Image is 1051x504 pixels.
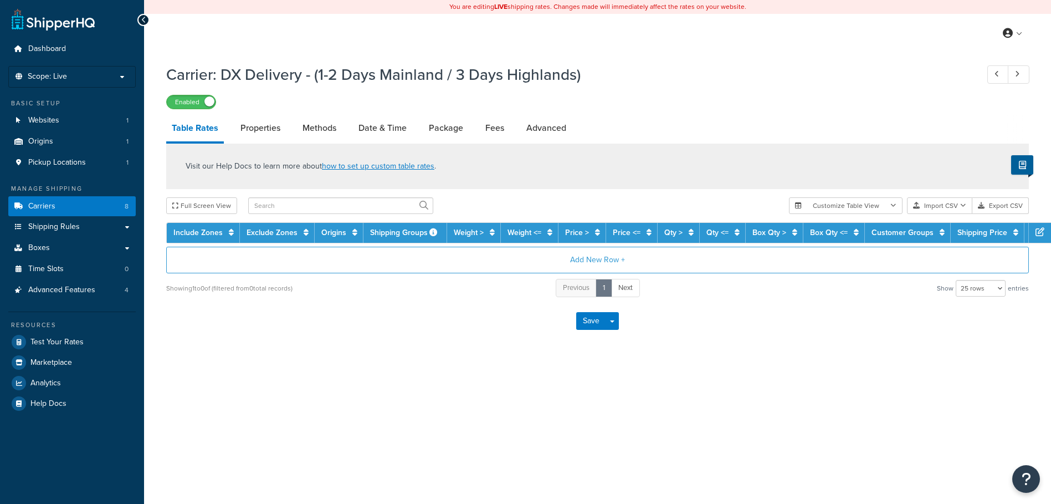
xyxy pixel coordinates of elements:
[752,227,786,238] a: Box Qty >
[8,152,136,173] li: Pickup Locations
[30,358,72,368] span: Marketplace
[596,279,612,297] a: 1
[8,217,136,237] a: Shipping Rules
[454,227,484,238] a: Weight >
[30,399,66,409] span: Help Docs
[297,115,342,141] a: Methods
[353,115,412,141] a: Date & Time
[8,353,136,373] a: Marketplace
[28,158,86,167] span: Pickup Locations
[30,338,84,347] span: Test Your Rates
[8,332,136,352] a: Test Your Rates
[1008,281,1029,296] span: entries
[166,64,967,85] h1: Carrier: DX Delivery - (1-2 Days Mainland / 3 Days Highlands)
[8,394,136,414] a: Help Docs
[987,65,1009,84] a: Previous Record
[8,259,136,279] li: Time Slots
[8,280,136,301] li: Advanced Features
[126,116,129,125] span: 1
[480,115,510,141] a: Fees
[613,227,640,238] a: Price <=
[494,2,507,12] b: LIVE
[8,238,136,258] a: Boxes
[28,116,59,125] span: Websites
[173,227,223,238] a: Include Zones
[30,379,61,388] span: Analytics
[166,281,293,296] div: Showing 1 to 0 of (filtered from 0 total records)
[8,320,136,330] div: Resources
[8,131,136,152] a: Origins1
[28,222,80,232] span: Shipping Rules
[810,227,848,238] a: Box Qty <=
[664,227,683,238] a: Qty >
[618,282,633,293] span: Next
[8,152,136,173] a: Pickup Locations1
[423,115,469,141] a: Package
[1012,465,1040,493] button: Open Resource Center
[789,197,903,214] button: Customize Table View
[871,227,934,238] a: Customer Groups
[907,197,972,214] button: Import CSV
[576,312,606,330] button: Save
[957,227,1007,238] a: Shipping Price
[166,197,237,214] button: Full Screen View
[8,131,136,152] li: Origins
[8,99,136,108] div: Basic Setup
[937,281,953,296] span: Show
[248,197,433,214] input: Search
[167,95,216,109] label: Enabled
[126,158,129,167] span: 1
[322,160,434,172] a: how to set up custom table rates
[125,264,129,274] span: 0
[1008,65,1029,84] a: Next Record
[247,227,298,238] a: Exclude Zones
[166,247,1029,273] button: Add New Row +
[28,137,53,146] span: Origins
[706,227,729,238] a: Qty <=
[611,279,640,297] a: Next
[8,110,136,131] li: Websites
[28,72,67,82] span: Scope: Live
[28,286,95,295] span: Advanced Features
[565,227,589,238] a: Price >
[8,196,136,217] a: Carriers8
[972,197,1029,214] button: Export CSV
[126,137,129,146] span: 1
[125,286,129,295] span: 4
[563,282,589,293] span: Previous
[125,202,129,211] span: 8
[28,243,50,253] span: Boxes
[28,44,66,54] span: Dashboard
[8,110,136,131] a: Websites1
[28,264,64,274] span: Time Slots
[28,202,55,211] span: Carriers
[186,160,436,172] p: Visit our Help Docs to learn more about .
[8,280,136,301] a: Advanced Features4
[235,115,286,141] a: Properties
[363,223,447,243] th: Shipping Groups
[8,259,136,279] a: Time Slots0
[521,115,572,141] a: Advanced
[507,227,541,238] a: Weight <=
[1011,155,1033,175] button: Show Help Docs
[8,39,136,59] a: Dashboard
[166,115,224,144] a: Table Rates
[556,279,597,297] a: Previous
[8,196,136,217] li: Carriers
[321,227,346,238] a: Origins
[8,184,136,194] div: Manage Shipping
[8,373,136,393] a: Analytics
